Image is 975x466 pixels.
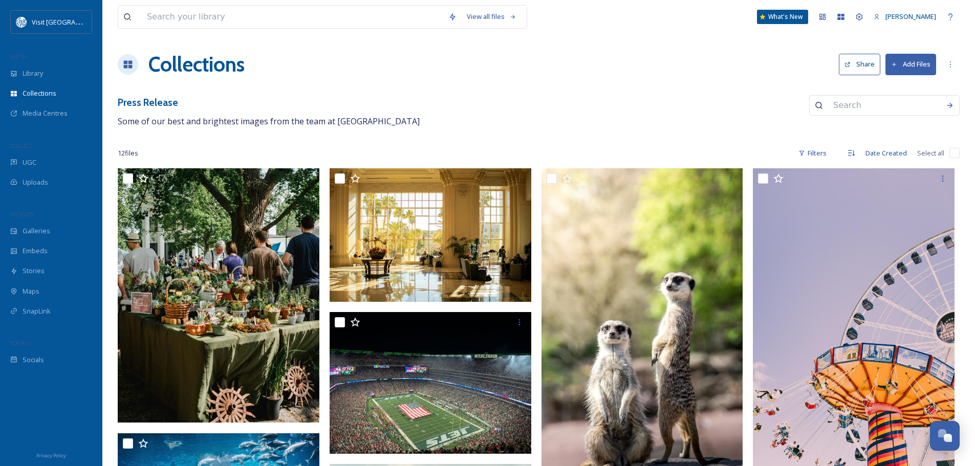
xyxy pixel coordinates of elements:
[23,286,39,296] span: Maps
[118,168,321,423] img: kyle-nieber-eE-ffApg7oI-unsplash (17).jpg
[36,449,66,461] a: Privacy Policy
[330,168,533,302] img: zoshua-colah-2emvg3WMluM-unsplash.jpg
[885,54,936,75] button: Add Files
[885,12,936,21] span: [PERSON_NAME]
[828,94,941,117] input: Search
[869,7,941,27] a: [PERSON_NAME]
[23,69,43,78] span: Library
[36,452,66,459] span: Privacy Policy
[10,210,34,218] span: WIDGETS
[148,49,245,80] a: Collections
[23,177,48,187] span: Uploads
[860,143,912,163] div: Date Created
[757,10,808,24] a: What's New
[330,312,533,453] img: myron-mott--rswaO9lrzE-unsplash.jpg
[23,306,51,316] span: SnapLink
[118,148,138,158] span: 12 file s
[10,142,32,149] span: COLLECT
[10,53,28,60] span: MEDIA
[917,148,944,158] span: Select all
[23,246,48,256] span: Embeds
[23,226,50,236] span: Galleries
[118,95,420,110] h3: Press Release
[839,54,880,75] button: Share
[10,339,31,347] span: SOCIALS
[142,6,443,28] input: Search your library
[462,7,522,27] a: View all files
[930,421,960,451] button: Open Chat
[16,17,27,27] img: download%20%281%29.png
[793,143,832,163] div: Filters
[118,116,420,127] span: Some of our best and brightest images from the team at [GEOGRAPHIC_DATA]
[23,88,56,98] span: Collections
[23,158,36,167] span: UGC
[32,17,111,27] span: Visit [GEOGRAPHIC_DATA]
[23,266,45,276] span: Stories
[23,108,68,118] span: Media Centres
[23,355,44,365] span: Socials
